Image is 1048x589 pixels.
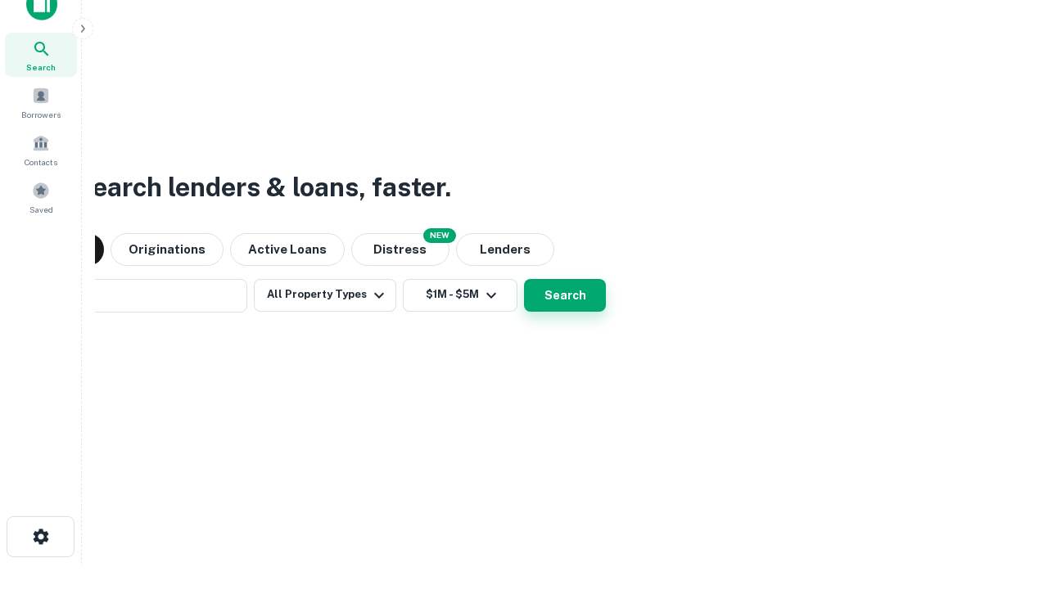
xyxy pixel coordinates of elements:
[5,33,77,77] a: Search
[5,128,77,172] a: Contacts
[26,61,56,74] span: Search
[21,108,61,121] span: Borrowers
[351,233,449,266] button: Search distressed loans with lien and other non-mortgage details.
[254,279,396,312] button: All Property Types
[230,233,345,266] button: Active Loans
[25,155,57,169] span: Contacts
[423,228,456,243] div: NEW
[524,279,606,312] button: Search
[5,175,77,219] a: Saved
[5,80,77,124] a: Borrowers
[966,458,1048,537] iframe: Chat Widget
[75,168,451,207] h3: Search lenders & loans, faster.
[29,203,53,216] span: Saved
[111,233,224,266] button: Originations
[456,233,554,266] button: Lenders
[403,279,517,312] button: $1M - $5M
